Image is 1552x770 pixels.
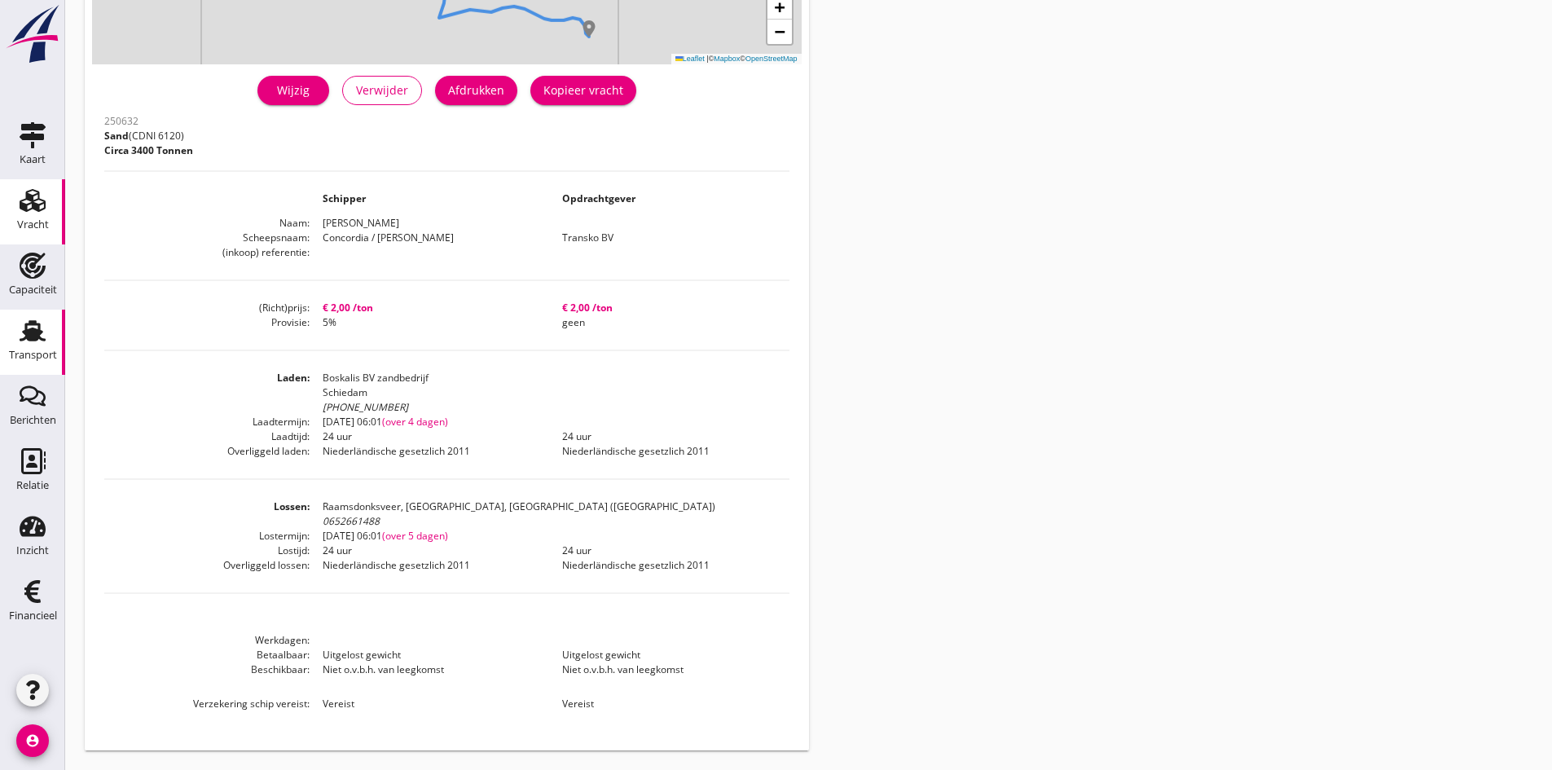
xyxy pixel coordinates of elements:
[310,499,789,529] dd: Raamsdonksveer, [GEOGRAPHIC_DATA], [GEOGRAPHIC_DATA] ([GEOGRAPHIC_DATA])
[104,558,310,573] dt: Overliggeld lossen
[310,301,549,315] dd: € 2,00 /ton
[9,350,57,360] div: Transport
[310,529,789,543] dd: [DATE] 06:01
[675,55,705,63] a: Leaflet
[310,648,549,662] dd: Uitgelost gewicht
[543,81,623,99] div: Kopieer vracht
[104,371,310,415] dt: Laden
[104,315,310,330] dt: Provisie
[310,415,789,429] dd: [DATE] 06:01
[104,543,310,558] dt: Lostijd
[310,191,549,206] dd: Schipper
[104,662,310,677] dt: Beschikbaar
[435,76,517,105] button: Afdrukken
[104,633,310,648] dt: Werkdagen
[530,76,636,105] button: Kopieer vracht
[104,499,310,529] dt: Lossen
[257,76,329,105] a: Wijzig
[356,81,408,99] div: Verwijder
[549,191,789,206] dd: Opdrachtgever
[104,114,138,128] span: 250632
[16,480,49,491] div: Relatie
[310,662,549,677] dd: Niet o.v.b.h. van leegkomst
[3,4,62,64] img: logo-small.a267ee39.svg
[581,20,597,37] img: Marker
[671,54,802,64] div: © ©
[104,216,310,231] dt: Naam
[549,648,789,662] dd: Uitgelost gewicht
[16,724,49,757] i: account_circle
[20,154,46,165] div: Kaart
[104,697,310,711] dt: Verzekering schip vereist
[310,429,549,444] dd: 24 uur
[549,558,789,573] dd: Niederländische gesetzlich 2011
[382,529,448,543] span: (over 5 dagen)
[104,129,193,143] p: (CDNI 6120)
[9,610,57,621] div: Financieel
[104,231,310,245] dt: Scheepsnaam
[448,81,504,99] div: Afdrukken
[104,429,310,444] dt: Laadtijd
[310,315,549,330] dd: 5%
[104,415,310,429] dt: Laadtermijn
[549,301,789,315] dd: € 2,00 /ton
[342,76,422,105] button: Verwijder
[104,648,310,662] dt: Betaalbaar
[17,219,49,230] div: Vracht
[310,697,549,711] dd: Vereist
[104,245,310,260] dt: (inkoop) referentie
[549,543,789,558] dd: 24 uur
[549,315,789,330] dd: geen
[706,55,708,63] span: |
[549,444,789,459] dd: Niederländische gesetzlich 2011
[104,143,193,158] p: Circa 3400 Tonnen
[774,21,785,42] span: −
[104,529,310,543] dt: Lostermijn
[104,129,129,143] span: Sand
[310,444,549,459] dd: Niederländische gesetzlich 2011
[310,543,549,558] dd: 24 uur
[104,301,310,315] dt: (Richt)prijs
[549,697,789,711] dd: Vereist
[549,231,789,245] dd: Transko BV
[310,216,789,231] dd: [PERSON_NAME]
[310,371,789,415] dd: Boskalis BV zandbedrijf Schiedam
[745,55,798,63] a: OpenStreetMap
[16,545,49,556] div: Inzicht
[270,81,316,99] div: Wijzig
[549,429,789,444] dd: 24 uur
[9,284,57,295] div: Capaciteit
[104,444,310,459] dt: Overliggeld laden
[767,20,792,44] a: Zoom out
[323,400,789,415] div: [PHONE_NUMBER]
[310,231,549,245] dd: Concordia / [PERSON_NAME]
[714,55,740,63] a: Mapbox
[10,415,56,425] div: Berichten
[382,415,448,429] span: (over 4 dagen)
[323,514,789,529] div: 0652661488
[549,662,789,677] dd: Niet o.v.b.h. van leegkomst
[310,558,549,573] dd: Niederländische gesetzlich 2011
